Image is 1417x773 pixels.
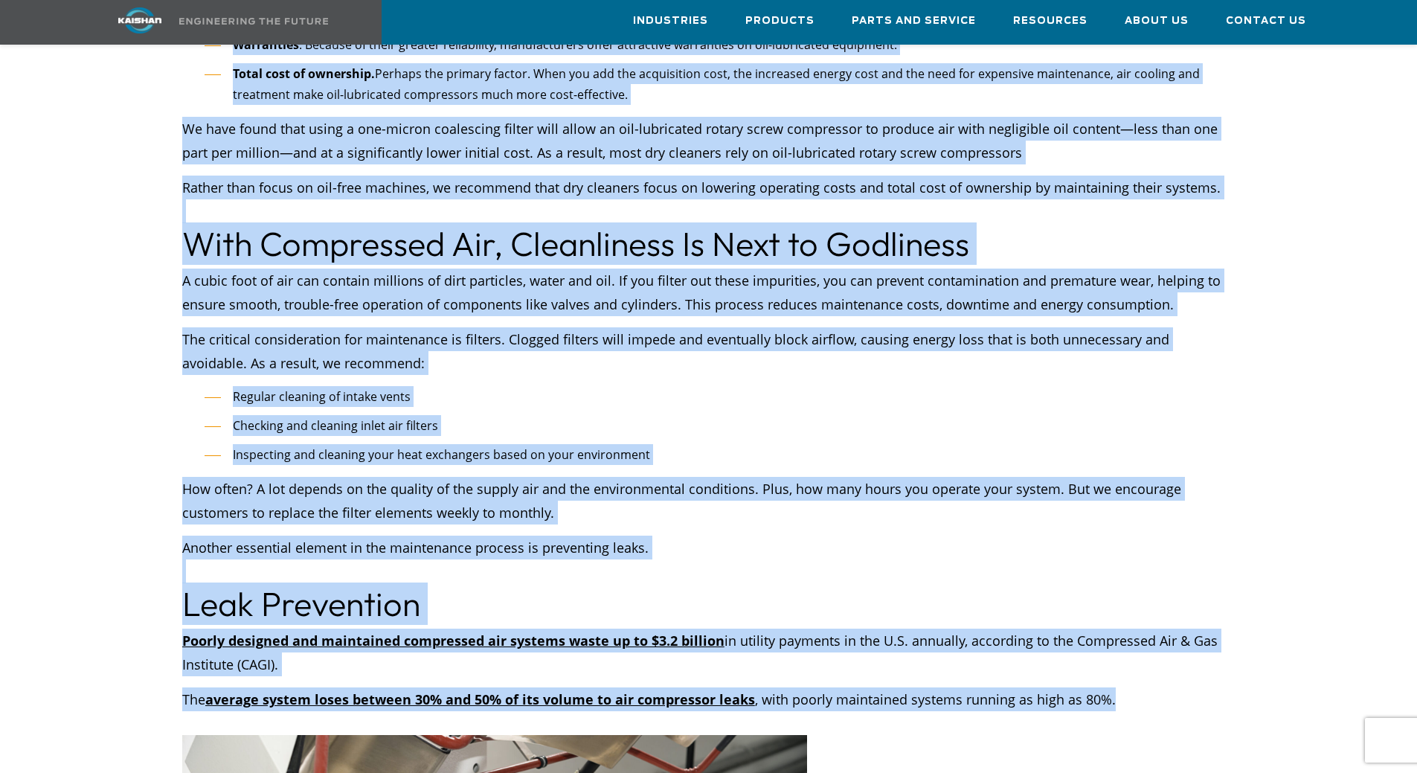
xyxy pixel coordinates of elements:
li: . Because of their greater reliability, manufacturers offer attractive warranties on oil-lubricat... [205,34,1236,56]
p: The , with poorly maintained systems running as high as 80%. [182,687,1236,735]
h2: Leak Prevention [182,583,1236,625]
span: Industries [633,13,708,30]
img: Engineering the future [179,18,328,25]
a: Parts and Service [852,1,976,41]
a: Products [745,1,814,41]
a: About Us [1125,1,1189,41]
a: Industries [633,1,708,41]
p: in utility payments in the U.S. annually, according to the Compressed Air & Gas Institute (CAGI). [182,629,1236,676]
a: Contact Us [1226,1,1306,41]
a: Resources [1013,1,1087,41]
span: Contact Us [1226,13,1306,30]
p: A cubic foot of air can contain millions of dirt particles, water and oil. If you filter out thes... [182,269,1236,316]
p: Another essential element in the maintenance process is preventing leaks. [182,536,1236,583]
li: Perhaps the primary factor. When you add the acquisition cost, the increased energy cost and the ... [205,63,1236,106]
p: How often? A lot depends on the quality of the supply air and the environmental conditions. Plus,... [182,477,1236,525]
p: We have found that using a one-micron coalescing filter will allow an oil-lubricated rotary screw... [182,117,1236,164]
li: Checking and cleaning inlet air filters [205,415,1236,437]
strong: Total cost of ownership. [233,65,375,82]
p: Rather than focus on oil-free machines, we recommend that dry cleaners focus on lowering operatin... [182,176,1236,223]
h2: With Compressed Air, Cleanliness Is Next to Godliness [182,223,1236,265]
span: Products [745,13,814,30]
img: kaishan logo [84,7,196,33]
span: Parts and Service [852,13,976,30]
p: The critical consideration for maintenance is filters. Clogged filters will impede and eventually... [182,327,1236,375]
li: Regular cleaning of intake vents [205,386,1236,408]
a: average system loses between 30% and 50% of its volume to air compressor leaks [205,690,755,708]
span: About Us [1125,13,1189,30]
li: Inspecting and cleaning your heat exchangers based on your environment [205,444,1236,466]
a: Poorly designed and maintained compressed air systems waste up to $3.2 billion [182,632,724,649]
span: Resources [1013,13,1087,30]
strong: Warranties [233,36,299,53]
